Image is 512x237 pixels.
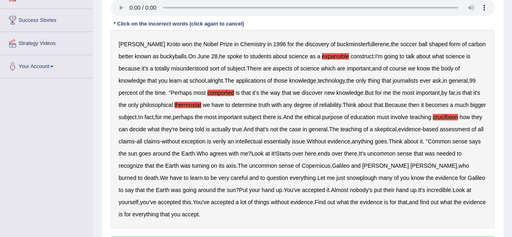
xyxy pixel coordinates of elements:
[283,102,292,108] b: any
[183,77,188,84] b: at
[452,138,467,145] b: sense
[264,138,290,145] b: essentially
[414,150,423,157] b: that
[282,90,291,96] b: that
[382,77,391,84] b: that
[420,77,431,84] b: ever
[181,162,191,169] b: was
[135,53,151,60] b: known
[389,138,402,145] b: Think
[342,102,356,108] b: Think
[423,126,438,132] b: based
[441,90,447,96] b: by
[374,126,396,132] b: skeptical
[322,114,343,120] b: purpose
[267,175,288,181] b: question
[251,150,263,157] b: Look
[204,175,209,181] b: to
[383,90,391,96] b: me
[236,90,240,96] b: is
[370,126,373,132] b: a
[322,53,349,60] b: expansible
[450,102,453,108] b: a
[249,175,259,181] b: and
[376,114,389,120] b: must
[399,53,404,60] b: to
[119,53,133,60] b: better
[410,162,457,169] b: [PERSON_NAME]
[419,41,427,47] b: ball
[227,53,242,60] b: spoke
[129,126,146,132] b: decide
[441,65,453,72] b: body
[277,114,281,120] b: is
[110,20,247,28] div: * Click on the incorrect words (click again to cancel)
[119,102,126,108] b: the
[273,65,292,72] b: aspects
[162,138,180,145] b: without
[182,41,192,47] b: won
[135,187,144,193] b: that
[459,114,470,120] b: how
[156,187,169,193] b: Earth
[429,41,448,47] b: shaped
[432,53,444,60] b: what
[337,65,345,72] b: are
[210,65,219,72] b: sort
[171,90,192,96] b: Perhaps
[318,77,345,84] b: technology
[165,162,178,169] b: Earth
[337,41,389,47] b: buckminsterfullerene
[167,41,180,47] b: Kroto
[155,65,170,72] b: totally
[263,65,271,72] b: are
[232,126,242,132] b: true
[317,53,320,60] b: a
[172,150,180,157] b: the
[302,162,330,169] b: Copernicus
[289,53,308,60] b: science
[351,114,375,120] b: education
[319,102,341,108] b: reliability
[119,90,138,96] b: percent
[358,102,372,108] b: about
[261,90,268,96] b: the
[432,77,441,84] b: ask
[213,138,226,145] b: verily
[408,65,415,72] b: we
[140,102,173,108] b: philosophical
[147,187,154,193] b: the
[472,126,476,132] b: of
[359,150,365,157] b: It's
[416,53,430,60] b: about
[397,150,412,157] b: sense
[161,126,178,132] b: they're
[344,114,349,120] b: of
[243,114,261,120] b: subject
[276,150,291,157] b: Starts
[231,175,248,181] b: careful
[391,41,398,47] b: the
[212,102,224,108] b: have
[272,150,274,157] b: it
[378,175,392,181] b: many
[0,55,93,75] a: Your Account
[236,77,266,84] b: applications
[462,90,472,96] b: that
[188,53,196,60] b: On
[232,102,257,108] b: determine
[174,102,201,108] b: thermostat
[250,53,272,60] b: students
[193,90,206,96] b: most
[244,53,249,60] b: to
[469,77,476,84] b: 99
[375,90,381,96] b: for
[195,114,202,120] b: the
[119,41,165,47] b: [PERSON_NAME]
[449,90,455,96] b: far
[267,41,272,47] b: in
[287,41,294,47] b: for
[352,138,373,145] b: anything
[189,77,206,84] b: school
[160,53,187,60] b: buckyballs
